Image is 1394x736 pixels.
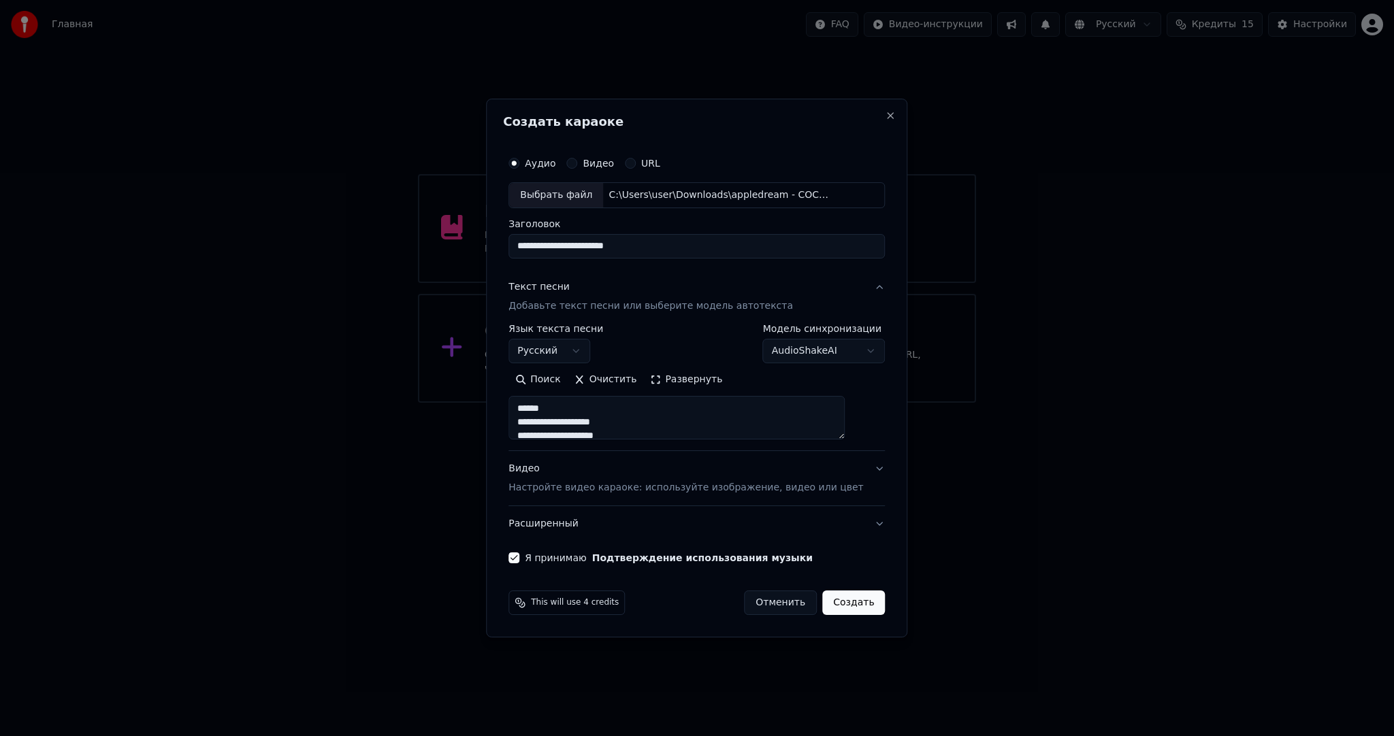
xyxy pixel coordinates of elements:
[508,462,863,495] div: Видео
[508,324,603,333] label: Язык текста песни
[525,158,555,168] label: Аудио
[508,269,885,324] button: Текст песниДобавьте текст песни или выберите модель автотекста
[508,219,885,229] label: Заголовок
[822,590,885,615] button: Создать
[508,506,885,541] button: Расширенный
[503,116,890,128] h2: Создать караоке
[641,158,660,168] label: URL
[603,188,834,202] div: C:\Users\user\Downloads\appledream - COCAINE SHOP.mp3
[508,280,570,294] div: Текст песни
[508,299,793,313] p: Добавьте текст песни или выберите модель автотекста
[508,324,885,450] div: Текст песниДобавьте текст песни или выберите модель автотекста
[531,597,619,608] span: This will use 4 credits
[763,324,886,333] label: Модель синхронизации
[508,481,863,495] p: Настройте видео караоке: используйте изображение, видео или цвет
[643,369,729,390] button: Развернуть
[525,553,813,563] label: Я принимаю
[583,158,614,168] label: Видео
[568,369,644,390] button: Очистить
[744,590,817,615] button: Отменить
[509,183,603,207] div: Выбрать файл
[508,369,567,390] button: Поиск
[592,553,813,563] button: Я принимаю
[508,451,885,505] button: ВидеоНастройте видео караоке: используйте изображение, видео или цвет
